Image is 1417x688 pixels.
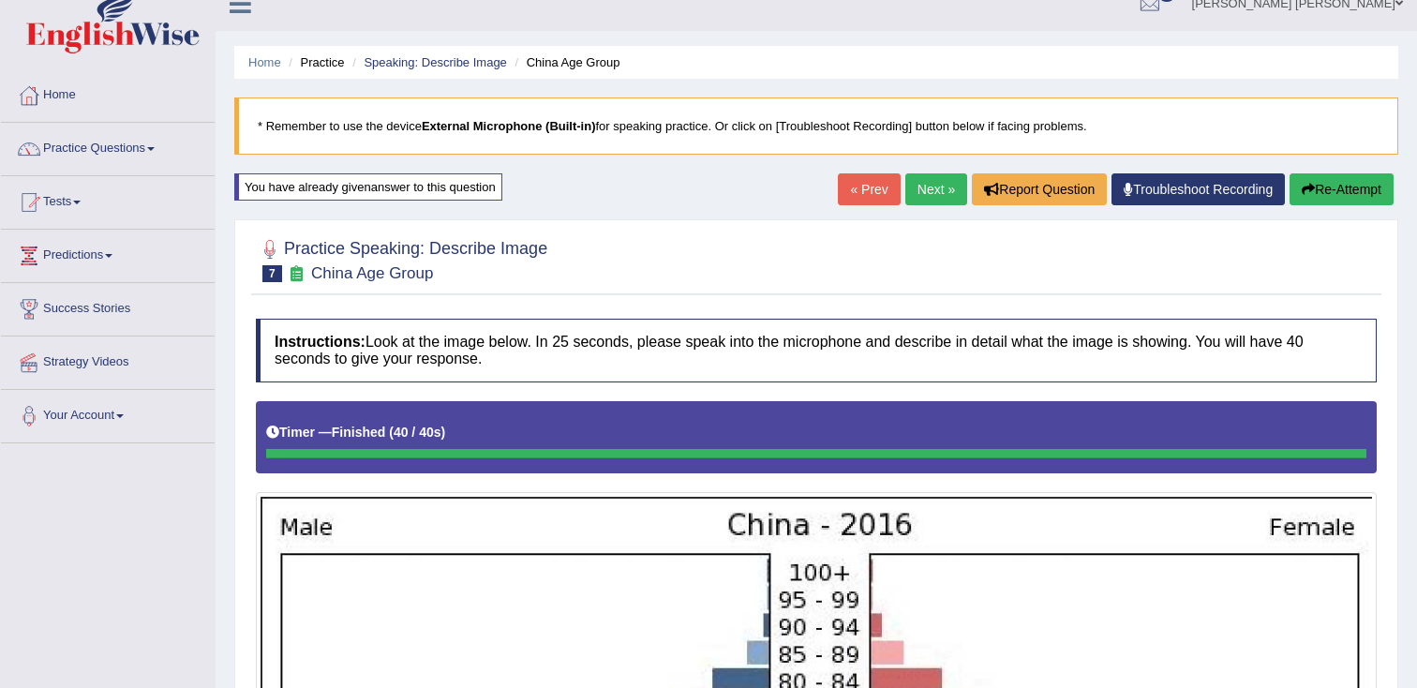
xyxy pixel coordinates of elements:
[256,235,547,282] h2: Practice Speaking: Describe Image
[441,425,446,440] b: )
[838,173,900,205] a: « Prev
[332,425,386,440] b: Finished
[256,319,1377,381] h4: Look at the image below. In 25 seconds, please speak into the microphone and describe in detail w...
[234,173,502,201] div: You have already given answer to this question
[1,390,215,437] a: Your Account
[311,264,433,282] small: China Age Group
[266,426,445,440] h5: Timer —
[284,53,344,71] li: Practice
[275,334,365,350] b: Instructions:
[972,173,1107,205] button: Report Question
[1,337,215,383] a: Strategy Videos
[1,230,215,277] a: Predictions
[394,425,441,440] b: 40 / 40s
[1290,173,1394,205] button: Re-Attempt
[234,97,1398,155] blockquote: * Remember to use the device for speaking practice. Or click on [Troubleshoot Recording] button b...
[510,53,619,71] li: China Age Group
[905,173,967,205] a: Next »
[1,69,215,116] a: Home
[364,55,506,69] a: Speaking: Describe Image
[1,283,215,330] a: Success Stories
[262,265,282,282] span: 7
[1,123,215,170] a: Practice Questions
[248,55,281,69] a: Home
[422,119,596,133] b: External Microphone (Built-in)
[287,265,306,283] small: Exam occurring question
[1,176,215,223] a: Tests
[1111,173,1285,205] a: Troubleshoot Recording
[389,425,394,440] b: (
